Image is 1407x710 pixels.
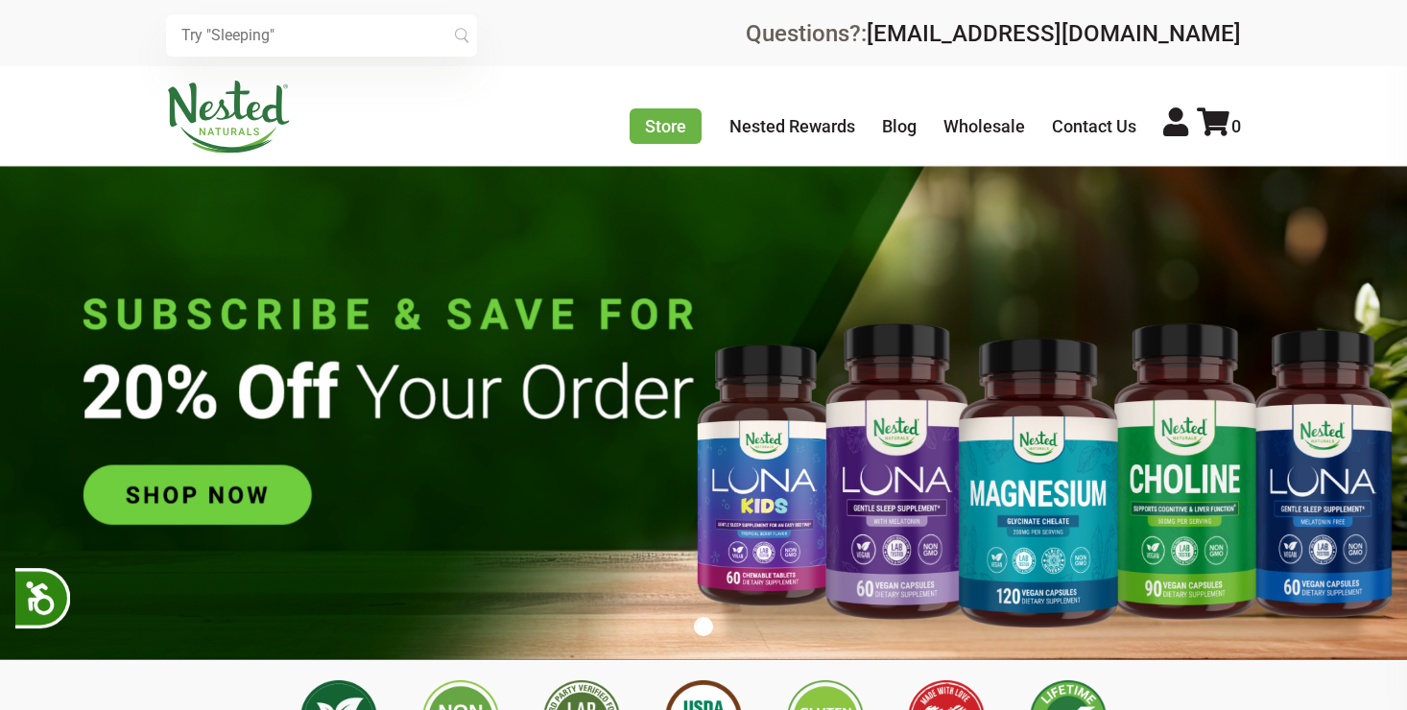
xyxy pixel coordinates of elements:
a: 0 [1197,116,1241,136]
a: Wholesale [943,116,1025,136]
button: 1 of 1 [694,617,713,636]
img: Nested Naturals [166,81,291,154]
span: 0 [1231,116,1241,136]
a: [EMAIL_ADDRESS][DOMAIN_NAME] [867,20,1241,47]
a: Store [630,108,702,144]
input: Try "Sleeping" [166,14,477,57]
a: Contact Us [1052,116,1136,136]
a: Blog [882,116,917,136]
a: Nested Rewards [729,116,855,136]
div: Questions?: [746,22,1241,45]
